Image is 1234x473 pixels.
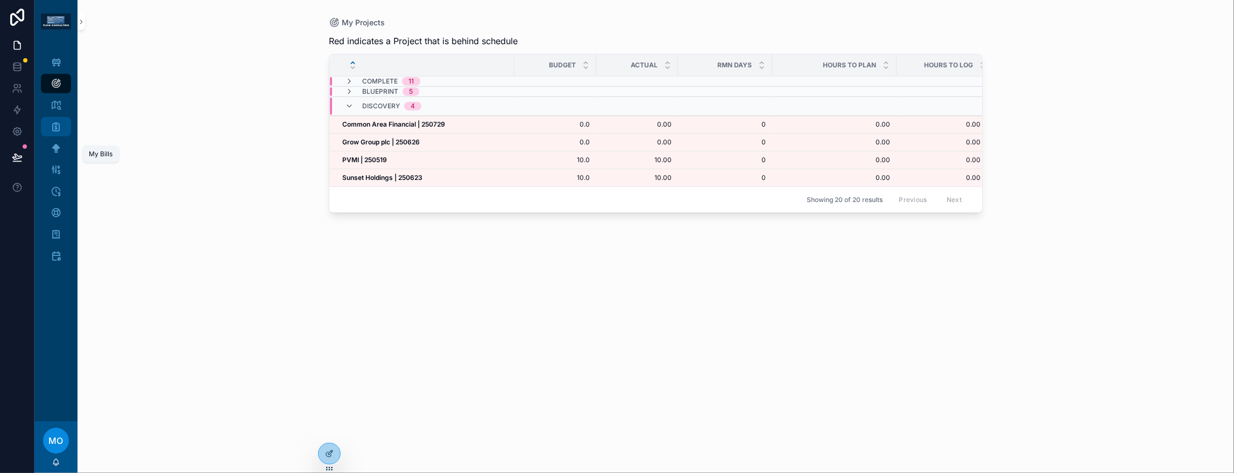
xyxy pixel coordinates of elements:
[362,102,400,110] span: Discovery
[897,156,981,164] a: 0.00
[362,77,398,86] span: Complete
[342,138,508,147] a: Grow Group plc | 250626
[409,87,413,96] div: 5
[685,156,766,164] a: 0
[603,138,672,147] a: 0.00
[521,120,590,129] a: 0.0
[521,156,590,164] a: 10.0
[342,156,387,164] strong: PVMI | 250519
[603,156,672,164] a: 10.00
[779,173,890,182] a: 0.00
[342,138,420,146] strong: Grow Group plc | 250626
[521,138,590,147] a: 0.0
[685,138,766,147] a: 0
[897,138,981,147] a: 0.00
[342,156,508,164] a: PVMI | 250519
[897,120,981,129] a: 0.00
[779,138,890,147] a: 0.00
[329,17,385,28] a: My Projects
[924,61,973,69] span: Hours to Log
[807,196,883,204] span: Showing 20 of 20 results
[685,120,766,129] a: 0
[823,61,876,69] span: Hours to Plan
[329,34,518,47] span: Red indicates a Project that is behind schedule
[897,173,981,182] a: 0.00
[342,17,385,28] span: My Projects
[411,102,415,110] div: 4
[34,43,77,283] div: scrollable content
[362,87,398,96] span: Blueprint
[49,434,64,447] span: MO
[521,173,590,182] a: 10.0
[549,61,576,69] span: Budget
[717,61,752,69] span: RMN Days
[779,156,890,164] a: 0.00
[603,173,672,182] a: 10.00
[342,173,508,182] a: Sunset Holdings | 250623
[342,120,508,129] a: Common Area Financial | 250729
[408,77,414,86] div: 11
[603,120,672,129] a: 0.00
[342,173,422,182] strong: Sunset Holdings | 250623
[89,150,112,158] div: My Bills
[685,173,766,182] a: 0
[779,120,890,129] a: 0.00
[342,120,445,128] strong: Common Area Financial | 250729
[41,13,71,30] img: App logo
[631,61,658,69] span: Actual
